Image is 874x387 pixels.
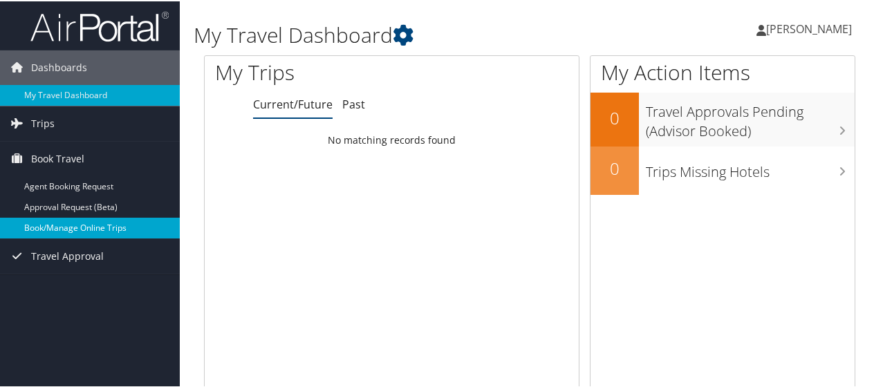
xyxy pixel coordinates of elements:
a: 0Trips Missing Hotels [591,145,855,193]
a: Current/Future [253,95,333,111]
span: Travel Approval [31,238,104,272]
img: airportal-logo.png [30,9,169,41]
span: Book Travel [31,140,84,175]
span: Dashboards [31,49,87,84]
a: 0Travel Approvals Pending (Advisor Booked) [591,91,855,144]
h3: Travel Approvals Pending (Advisor Booked) [646,94,855,140]
h1: My Travel Dashboard [194,19,642,48]
h2: 0 [591,155,639,179]
span: [PERSON_NAME] [766,20,852,35]
h2: 0 [591,105,639,129]
a: [PERSON_NAME] [756,7,866,48]
td: No matching records found [205,126,579,151]
a: Past [342,95,365,111]
h3: Trips Missing Hotels [646,154,855,180]
h1: My Action Items [591,57,855,86]
span: Trips [31,105,55,140]
h1: My Trips [215,57,413,86]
